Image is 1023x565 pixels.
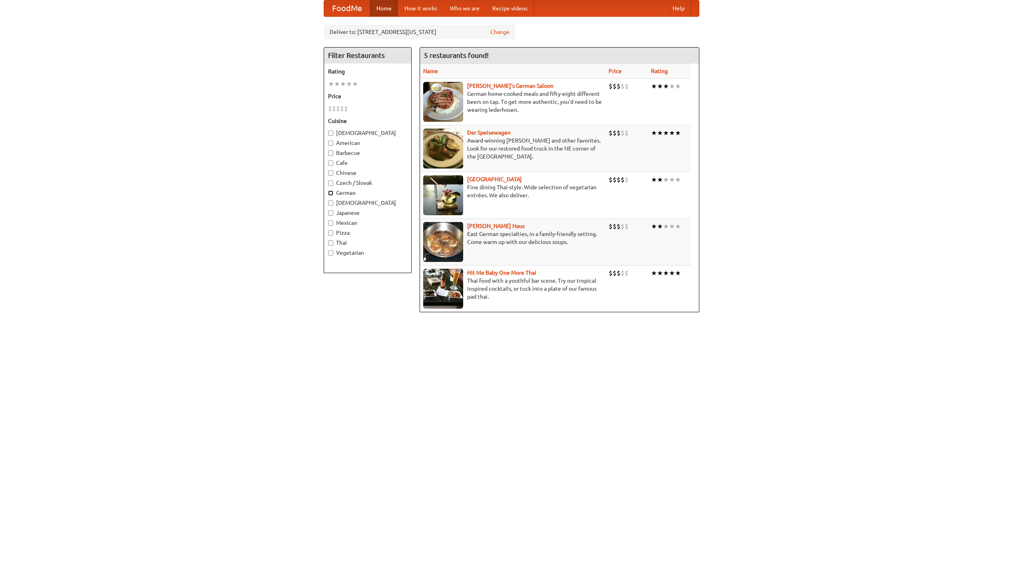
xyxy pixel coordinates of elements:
p: East German specialties, in a family-friendly setting. Come warm up with our delicious soups. [423,230,602,246]
li: ★ [669,175,675,184]
li: $ [328,104,332,113]
a: [PERSON_NAME] Haus [467,223,525,229]
a: Change [490,28,510,36]
li: $ [625,129,629,137]
li: ★ [675,222,681,231]
input: Vegetarian [328,250,333,256]
li: $ [625,222,629,231]
a: How it works [398,0,444,16]
input: Chinese [328,170,333,176]
li: $ [617,129,621,137]
li: ★ [651,129,657,137]
p: German home-cooked meals and fifty-eight different beers on tap. To get more authentic, you'd nee... [423,90,602,114]
li: $ [336,104,340,113]
div: Deliver to: [STREET_ADDRESS][US_STATE] [324,25,515,39]
li: $ [613,82,617,91]
input: Thai [328,240,333,246]
a: Recipe videos [486,0,534,16]
input: Mexican [328,220,333,226]
li: ★ [675,129,681,137]
li: ★ [346,79,352,88]
li: ★ [328,79,334,88]
li: ★ [651,269,657,278]
label: Czech / Slovak [328,179,407,187]
input: Pizza [328,230,333,236]
li: $ [613,129,617,137]
li: $ [340,104,344,113]
a: FoodMe [324,0,370,16]
li: ★ [340,79,346,88]
input: Barbecue [328,151,333,156]
h5: Cuisine [328,117,407,125]
li: $ [621,129,625,137]
label: Japanese [328,209,407,217]
li: $ [609,175,613,184]
b: Hit Me Baby One More Thai [467,270,536,276]
li: $ [609,269,613,278]
li: $ [332,104,336,113]
label: Mexican [328,219,407,227]
li: $ [625,269,629,278]
li: ★ [675,82,681,91]
input: [DEMOGRAPHIC_DATA] [328,131,333,136]
li: ★ [663,82,669,91]
li: $ [609,222,613,231]
h5: Price [328,92,407,100]
li: ★ [669,82,675,91]
li: ★ [657,222,663,231]
li: $ [344,104,348,113]
a: Rating [651,68,668,74]
b: Der Speisewagen [467,129,511,136]
li: ★ [675,175,681,184]
li: ★ [657,175,663,184]
li: $ [621,222,625,231]
li: ★ [651,82,657,91]
li: $ [613,222,617,231]
li: ★ [663,222,669,231]
p: Thai food with a youthful bar scene. Try our tropical inspired cocktails, or tuck into a plate of... [423,277,602,301]
input: German [328,190,333,196]
li: $ [617,269,621,278]
label: [DEMOGRAPHIC_DATA] [328,129,407,137]
a: Who we are [444,0,486,16]
li: $ [613,175,617,184]
li: $ [621,175,625,184]
li: ★ [657,129,663,137]
a: Help [666,0,691,16]
li: ★ [663,129,669,137]
label: Thai [328,239,407,247]
li: ★ [669,222,675,231]
li: $ [609,82,613,91]
a: Price [609,68,622,74]
img: babythai.jpg [423,269,463,309]
li: ★ [352,79,358,88]
li: ★ [663,175,669,184]
li: ★ [651,175,657,184]
label: Vegetarian [328,249,407,257]
label: Pizza [328,229,407,237]
li: ★ [657,269,663,278]
img: satay.jpg [423,175,463,215]
label: American [328,139,407,147]
p: Fine dining Thai-style. Wide selection of vegetarian entrées. We also deliver. [423,183,602,199]
input: American [328,141,333,146]
img: esthers.jpg [423,82,463,122]
li: ★ [669,269,675,278]
input: [DEMOGRAPHIC_DATA] [328,200,333,206]
a: Home [370,0,398,16]
label: Cafe [328,159,407,167]
li: $ [617,175,621,184]
input: Czech / Slovak [328,180,333,186]
li: $ [617,222,621,231]
img: kohlhaus.jpg [423,222,463,262]
li: $ [625,175,629,184]
p: Award-winning [PERSON_NAME] and other favorites. Look for our restored food truck in the NE corne... [423,137,602,161]
li: $ [621,269,625,278]
a: [PERSON_NAME]'s German Saloon [467,83,553,89]
label: Barbecue [328,149,407,157]
li: $ [617,82,621,91]
ng-pluralize: 5 restaurants found! [424,52,489,59]
label: [DEMOGRAPHIC_DATA] [328,199,407,207]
